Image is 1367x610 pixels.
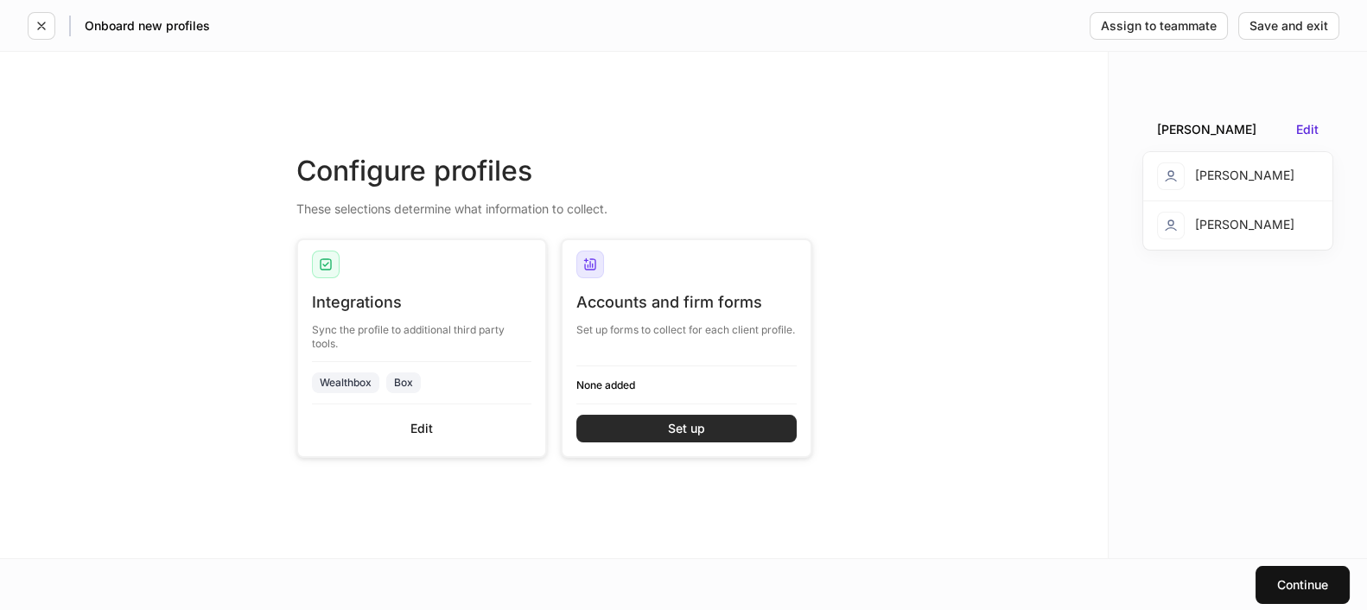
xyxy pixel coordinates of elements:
[1249,20,1328,32] div: Save and exit
[312,415,532,442] button: Edit
[320,374,372,391] div: Wealthbox
[576,377,797,393] h6: None added
[296,152,812,190] div: Configure profiles
[576,313,797,337] div: Set up forms to collect for each client profile.
[1157,162,1294,190] div: [PERSON_NAME]
[312,292,532,313] div: Integrations
[1296,124,1319,136] button: Edit
[1157,212,1294,239] div: [PERSON_NAME]
[85,17,210,35] h5: Onboard new profiles
[1277,579,1328,591] div: Continue
[394,374,413,391] div: Box
[410,423,433,435] div: Edit
[1090,12,1228,40] button: Assign to teammate
[296,190,812,218] div: These selections determine what information to collect.
[576,292,797,313] div: Accounts and firm forms
[1238,12,1339,40] button: Save and exit
[576,415,797,442] button: Set up
[1101,20,1217,32] div: Assign to teammate
[1256,566,1350,604] button: Continue
[312,313,532,351] div: Sync the profile to additional third party tools.
[668,423,705,435] div: Set up
[1157,121,1256,138] div: [PERSON_NAME]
